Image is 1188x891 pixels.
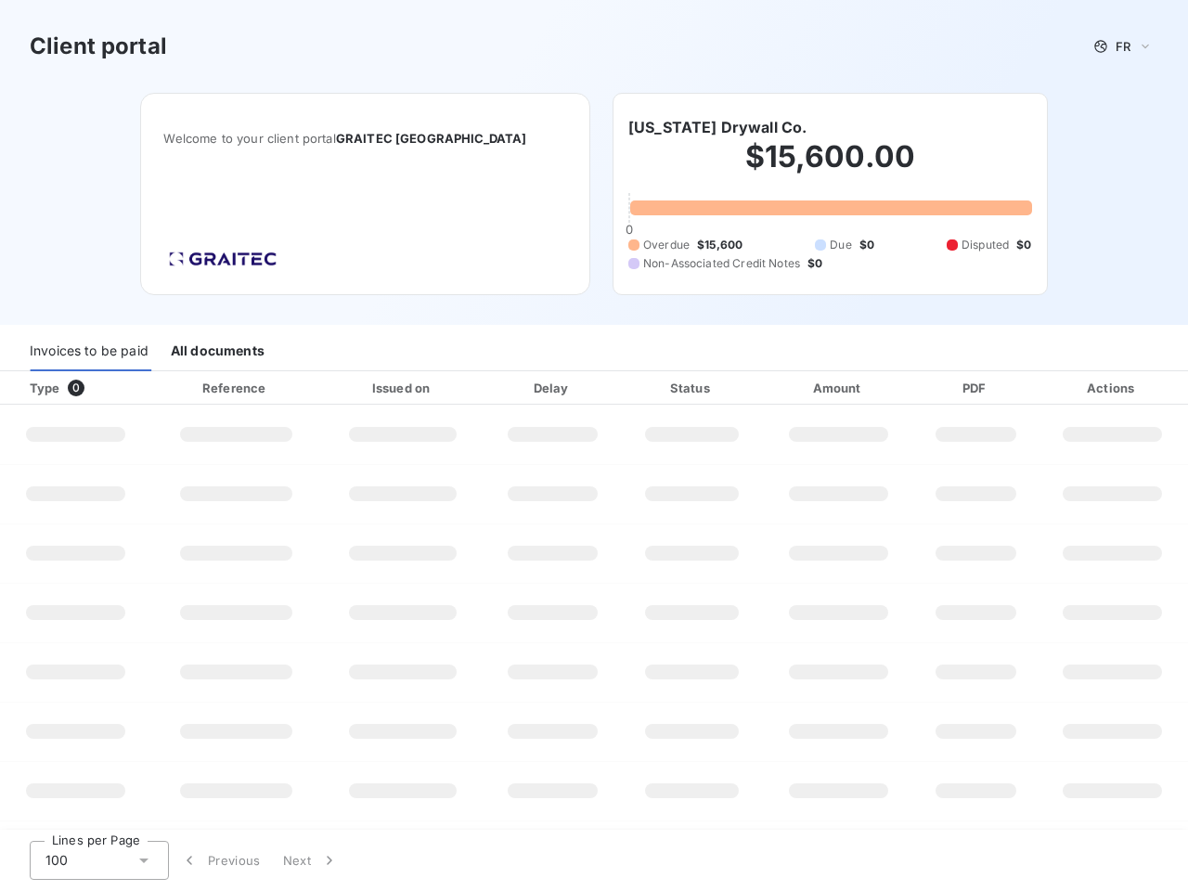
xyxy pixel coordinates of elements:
span: $0 [807,255,822,272]
span: Non-Associated Credit Notes [643,255,800,272]
button: Previous [169,841,272,880]
span: $0 [1016,237,1031,253]
span: 0 [626,222,633,237]
span: 0 [68,380,84,396]
div: Type [19,379,147,397]
span: $0 [859,237,874,253]
img: Company logo [163,246,282,272]
div: All documents [171,332,265,371]
span: Disputed [962,237,1009,253]
div: PDF [918,379,1033,397]
span: Welcome to your client portal [163,131,567,146]
span: $15,600 [697,237,742,253]
div: Invoices to be paid [30,332,148,371]
div: Reference [202,381,265,395]
span: 100 [45,851,68,870]
span: FR [1116,39,1130,54]
span: Due [830,237,851,253]
div: Status [625,379,759,397]
h6: [US_STATE] Drywall Co. [628,116,807,138]
div: Issued on [325,379,481,397]
h2: $15,600.00 [628,138,1032,194]
div: Amount [767,379,911,397]
div: Delay [488,379,617,397]
div: Actions [1040,379,1184,397]
span: Overdue [643,237,690,253]
span: GRAITEC [GEOGRAPHIC_DATA] [336,131,527,146]
h3: Client portal [30,30,167,63]
button: Next [272,841,350,880]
